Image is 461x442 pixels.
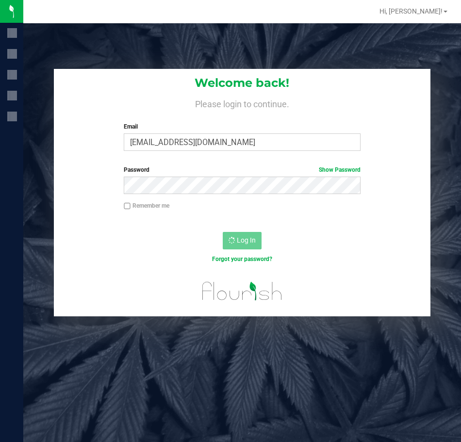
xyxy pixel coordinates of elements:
[237,236,256,244] span: Log In
[54,77,431,89] h1: Welcome back!
[124,122,361,131] label: Email
[124,166,149,173] span: Password
[212,256,272,262] a: Forgot your password?
[124,201,169,210] label: Remember me
[319,166,361,173] a: Show Password
[124,203,131,210] input: Remember me
[223,232,262,249] button: Log In
[54,97,431,109] h4: Please login to continue.
[195,274,289,309] img: flourish_logo.svg
[379,7,443,15] span: Hi, [PERSON_NAME]!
